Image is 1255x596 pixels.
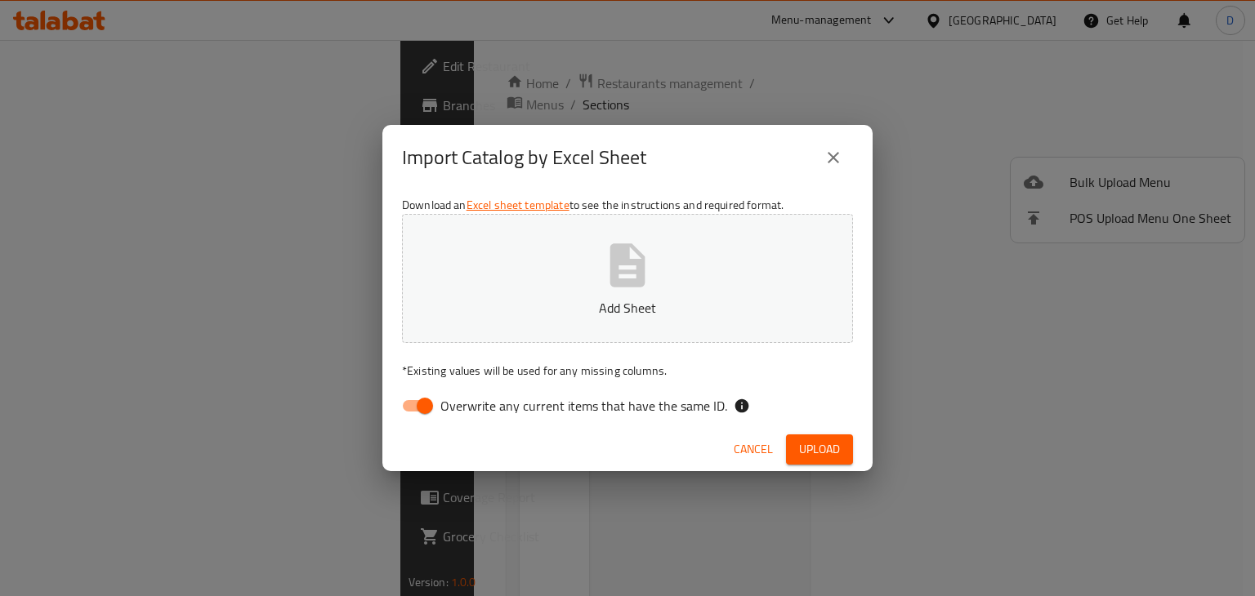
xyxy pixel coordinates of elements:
p: Add Sheet [427,298,828,318]
button: Upload [786,434,853,465]
h2: Import Catalog by Excel Sheet [402,145,646,171]
div: Download an to see the instructions and required format. [382,190,873,427]
a: Excel sheet template [467,194,569,216]
button: Cancel [727,434,779,465]
svg: If the overwrite option isn't selected, then the items that match an existing ID will be ignored ... [734,398,750,414]
span: Upload [799,439,840,460]
button: close [814,138,853,177]
p: Existing values will be used for any missing columns. [402,362,853,379]
button: Add Sheet [402,214,853,343]
span: Overwrite any current items that have the same ID. [440,396,727,416]
span: Cancel [734,439,773,460]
